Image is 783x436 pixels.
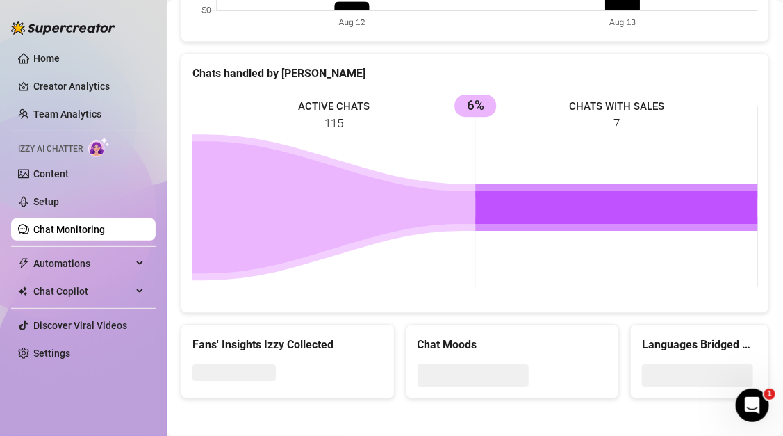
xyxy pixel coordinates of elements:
[88,137,110,157] img: AI Chatter
[33,168,69,179] a: Content
[18,143,83,156] span: Izzy AI Chatter
[192,336,383,353] div: Fans' Insights Izzy Collected
[736,389,769,422] iframe: Intercom live chat
[418,336,608,353] div: Chat Moods
[18,258,29,269] span: thunderbolt
[33,75,145,97] a: Creator Analytics
[764,389,775,400] span: 1
[33,53,60,64] a: Home
[33,280,132,302] span: Chat Copilot
[11,21,115,35] img: logo-BBDzfeDw.svg
[642,336,757,353] div: Languages Bridged By [PERSON_NAME]
[192,65,757,82] div: Chats handled by [PERSON_NAME]
[33,196,59,207] a: Setup
[33,252,132,275] span: Automations
[18,286,27,296] img: Chat Copilot
[33,320,127,331] a: Discover Viral Videos
[33,348,70,359] a: Settings
[33,224,105,235] a: Chat Monitoring
[33,108,101,120] a: Team Analytics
